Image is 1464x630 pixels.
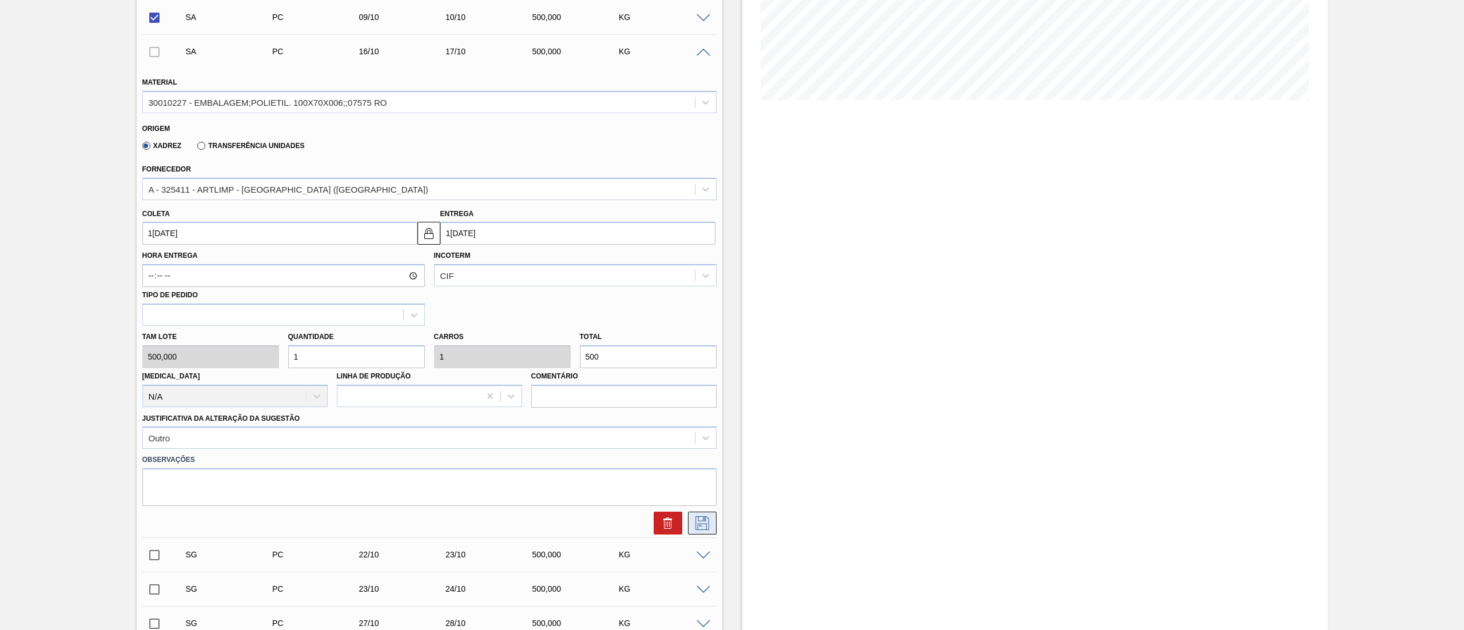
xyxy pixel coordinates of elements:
div: 16/10/2025 [356,47,455,56]
label: Fornecedor [142,165,191,173]
div: 500,000 [529,550,628,559]
label: Comentário [531,368,717,385]
div: Sugestão Criada [183,550,282,559]
div: Sugestão Alterada [183,13,282,22]
div: Sugestão Criada [183,619,282,628]
div: 30010227 - EMBALAGEM;POLIETIL. 100X70X006;;07575 RO [149,97,387,107]
div: KG [616,550,715,559]
label: Entrega [440,210,474,218]
label: Incoterm [434,252,471,260]
div: 28/10/2025 [443,619,542,628]
div: KG [616,47,715,56]
button: locked [417,222,440,245]
div: Sugestão Alterada [183,47,282,56]
label: Coleta [142,210,170,218]
label: Hora Entrega [142,248,425,264]
div: Pedido de Compra [269,47,368,56]
label: Carros [434,333,464,341]
label: Origem [142,125,170,133]
div: KG [616,13,715,22]
label: Total [580,333,602,341]
div: 09/10/2025 [356,13,455,22]
div: KG [616,584,715,593]
div: Outro [149,433,170,443]
label: Quantidade [288,333,334,341]
div: 500,000 [529,584,628,593]
label: Justificativa da Alteração da Sugestão [142,414,300,422]
div: 500,000 [529,13,628,22]
input: dd/mm/yyyy [142,222,417,245]
div: 500,000 [529,47,628,56]
img: locked [422,226,436,240]
div: 17/10/2025 [443,47,542,56]
div: Salvar Sugestão [682,512,717,535]
div: CIF [440,271,454,281]
input: dd/mm/yyyy [440,222,715,245]
div: 22/10/2025 [356,550,455,559]
div: 500,000 [529,619,628,628]
label: [MEDICAL_DATA] [142,372,200,380]
label: Transferência Unidades [197,142,304,150]
div: KG [616,619,715,628]
div: Pedido de Compra [269,550,368,559]
label: Tipo de pedido [142,291,198,299]
label: Tam lote [142,329,279,345]
div: Excluir Sugestão [648,512,682,535]
div: A - 325411 - ARTLIMP - [GEOGRAPHIC_DATA] ([GEOGRAPHIC_DATA]) [149,184,428,194]
label: Linha de Produção [337,372,411,380]
div: Sugestão Criada [183,584,282,593]
div: Pedido de Compra [269,13,368,22]
div: 23/10/2025 [356,584,455,593]
div: 23/10/2025 [443,550,542,559]
div: 27/10/2025 [356,619,455,628]
div: Pedido de Compra [269,619,368,628]
label: Xadrez [142,142,182,150]
div: Pedido de Compra [269,584,368,593]
div: 10/10/2025 [443,13,542,22]
label: Observações [142,452,717,468]
div: 24/10/2025 [443,584,542,593]
label: Material [142,78,177,86]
